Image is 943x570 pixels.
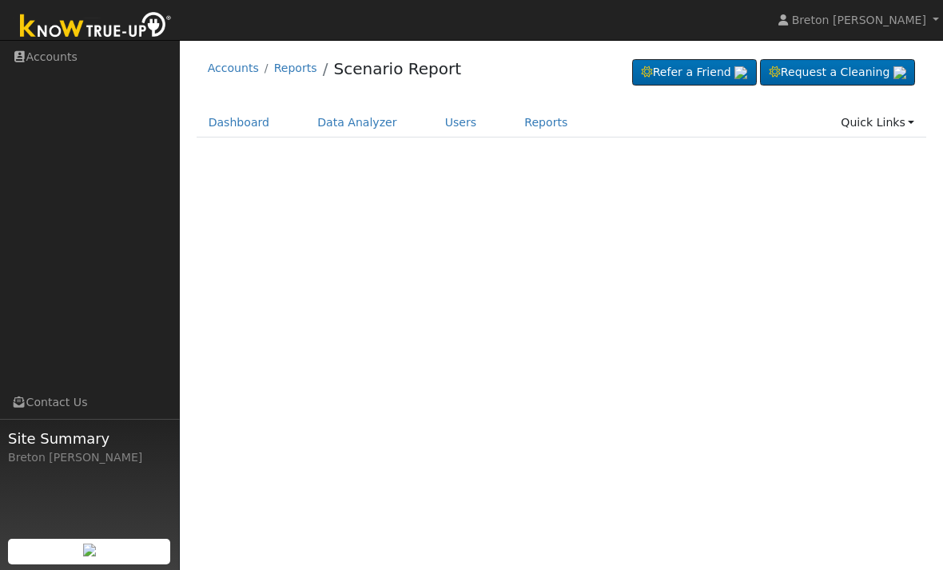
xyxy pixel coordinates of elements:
[792,14,926,26] span: Breton [PERSON_NAME]
[333,59,461,78] a: Scenario Report
[8,428,171,449] span: Site Summary
[197,108,282,138] a: Dashboard
[829,108,926,138] a: Quick Links
[433,108,489,138] a: Users
[632,59,757,86] a: Refer a Friend
[734,66,747,79] img: retrieve
[512,108,579,138] a: Reports
[760,59,915,86] a: Request a Cleaning
[12,9,180,45] img: Know True-Up
[8,449,171,466] div: Breton [PERSON_NAME]
[83,544,96,556] img: retrieve
[305,108,409,138] a: Data Analyzer
[893,66,906,79] img: retrieve
[208,62,259,74] a: Accounts
[274,62,317,74] a: Reports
